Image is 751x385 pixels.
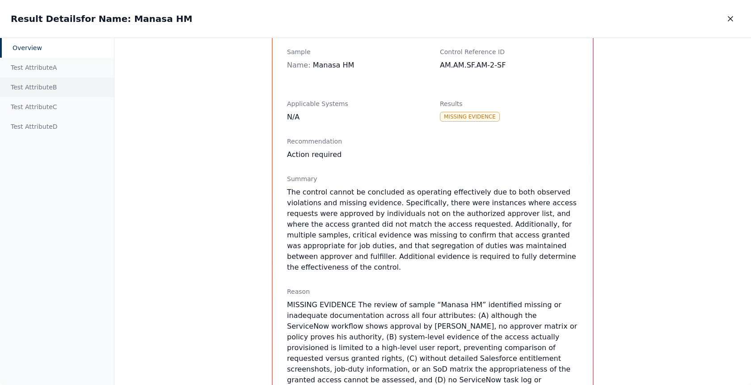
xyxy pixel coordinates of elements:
[440,47,578,56] div: Control Reference ID
[440,60,578,71] div: AM.AM.SF.AM-2-SF
[287,149,578,160] div: Action required
[287,287,578,296] div: Reason
[287,60,426,71] div: Manasa HM
[287,174,578,183] div: Summary
[287,47,426,56] div: Sample
[440,99,578,108] div: Results
[287,187,578,273] p: The control cannot be concluded as operating effectively due to both observed violations and miss...
[440,112,500,122] div: Missing Evidence
[11,13,192,25] h2: Result Details for Name: Manasa HM
[287,137,578,146] div: Recommendation
[287,61,311,69] span: Name :
[287,112,426,123] div: N/A
[287,99,426,108] div: Applicable Systems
